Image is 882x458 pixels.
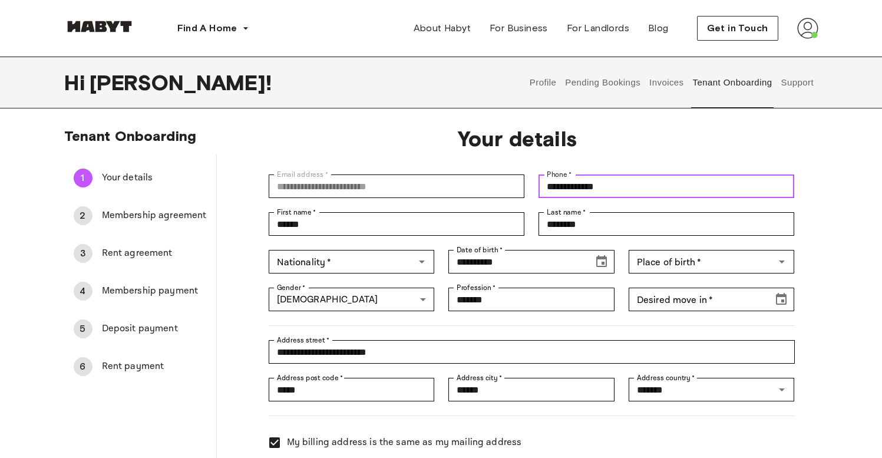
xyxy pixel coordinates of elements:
div: Last name [539,212,794,236]
div: Address post code [269,378,435,401]
div: 2Membership agreement [64,202,216,230]
label: Profession [457,282,496,293]
div: Address city [448,378,615,401]
div: 1 [74,169,93,187]
div: 1Your details [64,164,216,192]
a: About Habyt [404,17,480,40]
button: Support [779,57,815,108]
span: Find A Home [177,21,237,35]
div: Address street [269,340,795,364]
div: [DEMOGRAPHIC_DATA] [269,288,435,311]
div: 5Deposit payment [64,315,216,343]
span: Rent payment [102,360,207,374]
span: Membership payment [102,284,207,298]
button: Open [774,381,790,398]
span: My billing address is the same as my mailing address [287,436,522,450]
span: About Habyt [414,21,471,35]
span: Membership agreement [102,209,207,223]
button: Pending Bookings [564,57,642,108]
span: Blog [648,21,669,35]
label: Last name [547,207,586,218]
img: Habyt [64,21,135,32]
button: Open [414,253,430,270]
button: Find A Home [168,17,259,40]
button: Invoices [648,57,685,108]
label: Address street [277,335,330,345]
div: 4Membership payment [64,277,216,305]
div: 6Rent payment [64,352,216,381]
span: Deposit payment [102,322,207,336]
button: Choose date, selected date is Dec 26, 1997 [590,250,613,274]
label: Date of birth [457,245,503,255]
label: First name [277,207,316,218]
div: First name [269,212,524,236]
label: Phone [547,169,572,180]
span: For Landlords [567,21,629,35]
div: 5 [74,319,93,338]
span: Hi [64,70,90,95]
div: user profile tabs [525,57,818,108]
label: Address country [637,373,695,383]
button: Choose date [769,288,793,311]
label: Address post code [277,373,343,383]
span: Get in Touch [707,21,768,35]
span: Tenant Onboarding [64,127,197,144]
label: Email address [277,169,328,180]
button: Tenant Onboarding [691,57,774,108]
div: 4 [74,282,93,301]
a: Blog [639,17,678,40]
span: Your details [102,171,207,185]
a: For Landlords [557,17,639,40]
span: Rent agreement [102,246,207,261]
div: 6 [74,357,93,376]
img: avatar [797,18,818,39]
div: 3Rent agreement [64,239,216,268]
span: For Business [490,21,548,35]
label: Address city [457,373,502,383]
span: Your details [255,126,781,151]
label: Gender [277,282,305,293]
a: For Business [480,17,557,40]
div: Profession [448,288,615,311]
button: Get in Touch [697,16,778,41]
button: Open [774,253,790,270]
div: 3 [74,244,93,263]
span: [PERSON_NAME] ! [90,70,272,95]
div: 2 [74,206,93,225]
div: Phone [539,174,794,198]
button: Profile [528,57,558,108]
div: Email address [269,174,524,198]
